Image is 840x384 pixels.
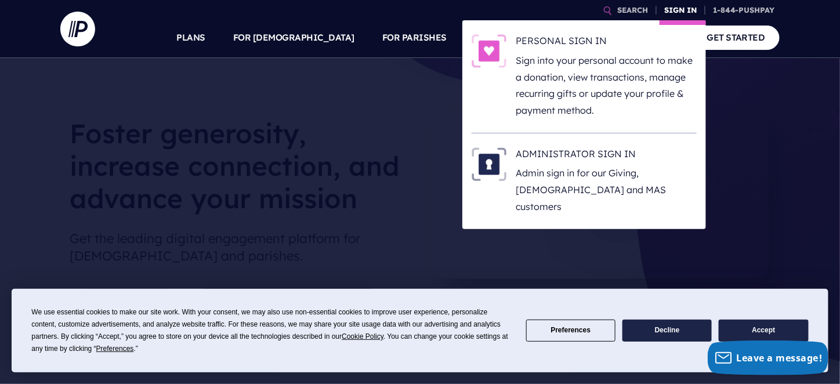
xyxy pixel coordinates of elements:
[554,17,595,58] a: EXPLORE
[472,34,506,68] img: PERSONAL SIGN IN - Illustration
[342,332,383,340] span: Cookie Policy
[622,17,665,58] a: COMPANY
[622,320,712,342] button: Decline
[516,165,697,215] p: Admin sign in for our Giving, [DEMOGRAPHIC_DATA] and MAS customers
[516,147,697,165] h6: ADMINISTRATOR SIGN IN
[177,17,206,58] a: PLANS
[516,34,697,52] h6: PERSONAL SIGN IN
[475,17,526,58] a: SOLUTIONS
[693,26,780,49] a: GET STARTED
[526,320,615,342] button: Preferences
[472,34,697,119] a: PERSONAL SIGN IN - Illustration PERSONAL SIGN IN Sign into your personal account to make a donati...
[233,17,354,58] a: FOR [DEMOGRAPHIC_DATA]
[31,306,512,355] div: We use essential cookies to make our site work. With your consent, we may also use non-essential ...
[472,147,506,181] img: ADMINISTRATOR SIGN IN - Illustration
[472,147,697,215] a: ADMINISTRATOR SIGN IN - Illustration ADMINISTRATOR SIGN IN Admin sign in for our Giving, [DEMOGRA...
[719,320,808,342] button: Accept
[737,352,823,364] span: Leave a message!
[96,345,134,353] span: Preferences
[12,289,828,372] div: Cookie Consent Prompt
[708,340,828,375] button: Leave a message!
[382,17,447,58] a: FOR PARISHES
[516,52,697,119] p: Sign into your personal account to make a donation, view transactions, manage recurring gifts or ...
